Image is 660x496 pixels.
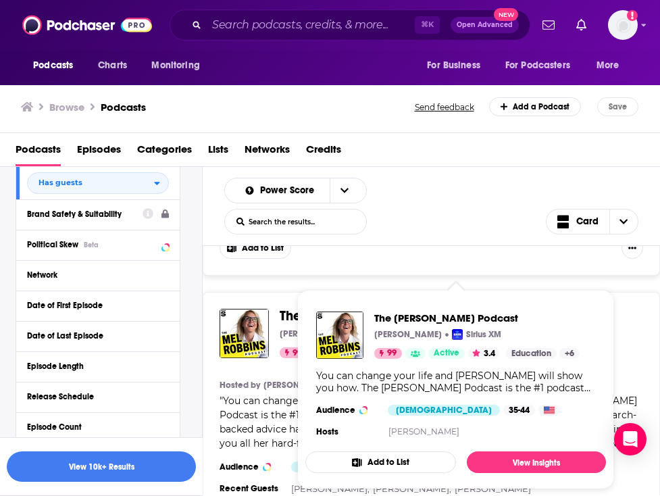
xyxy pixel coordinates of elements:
[27,297,169,314] button: Date of First Episode
[546,209,639,234] button: Choose View
[27,357,169,374] button: Episode Length
[27,236,169,253] button: Political SkewBeta
[374,312,580,324] span: The [PERSON_NAME] Podcast
[263,380,331,391] a: [PERSON_NAME]
[27,205,169,222] a: Brand Safety & Suitability
[417,53,497,78] button: open menu
[597,97,638,116] button: Save
[27,422,160,432] div: Episode Count
[98,56,127,75] span: Charts
[220,462,280,472] h3: Audience
[280,347,307,358] a: 99
[77,139,121,166] a: Episodes
[260,186,319,195] span: Power Score
[293,347,302,360] span: 99
[374,312,580,324] a: The Mel Robbins Podcast
[49,101,84,114] h3: Browse
[608,10,638,40] button: Show profile menu
[497,53,590,78] button: open menu
[291,462,403,472] div: [DEMOGRAPHIC_DATA]
[452,329,501,340] a: Sirius XMSirius XM
[39,179,82,187] span: Has guests
[316,312,363,359] img: The Mel Robbins Podcast
[142,53,217,78] button: open menu
[245,139,290,166] span: Networks
[27,331,160,341] div: Date of Last Episode
[306,139,341,166] a: Credits
[27,301,160,310] div: Date of First Episode
[388,426,459,437] a: [PERSON_NAME]
[220,309,269,358] img: The Mel Robbins Podcast
[16,139,61,166] a: Podcasts
[22,12,152,38] img: Podchaser - Follow, Share and Rate Podcasts
[559,348,580,359] a: +6
[233,186,330,195] button: open menu
[280,328,347,339] p: [PERSON_NAME]
[208,139,228,166] a: Lists
[27,205,143,222] button: Brand Safety & Suitability
[468,348,499,359] button: 3.4
[494,8,518,21] span: New
[537,14,560,36] a: Show notifications dropdown
[374,329,442,340] p: [PERSON_NAME]
[280,307,460,324] span: The [PERSON_NAME] Podcast
[415,16,440,34] span: ⌘ K
[428,348,465,359] a: Active
[24,53,91,78] button: open menu
[27,270,160,280] div: Network
[27,172,169,194] button: open menu
[27,327,169,344] button: Date of Last Episode
[457,22,513,28] span: Open Advanced
[505,56,570,75] span: For Podcasters
[27,209,134,219] div: Brand Safety & Suitability
[621,237,643,259] button: Show More Button
[220,380,260,391] h4: Hosted by
[608,10,638,40] span: Logged in as SkyHorsePub35
[220,237,291,259] button: Add to List
[170,9,530,41] div: Search podcasts, credits, & more...
[101,101,146,114] a: Podcasts
[305,451,456,473] button: Add to List
[27,240,78,249] span: Political Skew
[220,483,280,494] h3: Recent Guests
[434,347,459,360] span: Active
[27,388,169,405] button: Release Schedule
[387,347,397,360] span: 99
[576,217,599,226] span: Card
[151,56,199,75] span: Monitoring
[316,426,338,437] h4: Hosts
[27,266,169,283] button: Network
[27,418,169,435] button: Episode Count
[571,14,592,36] a: Show notifications dropdown
[224,178,367,203] h2: Choose List sort
[489,97,582,116] a: Add a Podcast
[137,139,192,166] a: Categories
[316,405,377,416] h3: Audience
[89,53,135,78] a: Charts
[27,362,160,371] div: Episode Length
[411,101,478,113] button: Send feedback
[388,405,500,416] div: [DEMOGRAPHIC_DATA]
[467,451,606,473] a: View Insights
[452,329,463,340] img: Sirius XM
[614,423,646,455] div: Open Intercom Messenger
[27,392,160,401] div: Release Schedule
[291,483,370,494] a: [PERSON_NAME],
[207,14,415,36] input: Search podcasts, credits, & more...
[427,56,480,75] span: For Business
[330,178,358,203] button: open menu
[627,10,638,21] svg: Add a profile image
[608,10,638,40] img: User Profile
[587,53,636,78] button: open menu
[316,370,595,394] div: You can change your life and [PERSON_NAME] will show you how. The [PERSON_NAME] Podcast is the #1...
[7,451,196,482] button: View 10k+ Results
